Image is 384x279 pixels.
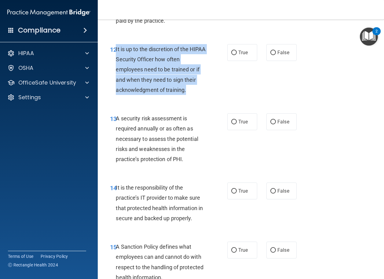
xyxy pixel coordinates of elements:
[270,248,276,253] input: False
[270,120,276,124] input: False
[231,51,237,55] input: True
[231,248,237,253] input: True
[116,184,203,221] span: It is the responsibility of the practice’s IT provider to make sure that protected health informa...
[277,50,289,55] span: False
[375,31,378,39] div: 2
[231,120,237,124] input: True
[18,64,34,72] p: OSHA
[7,79,89,86] a: OfficeSafe University
[270,51,276,55] input: False
[238,119,248,125] span: True
[110,243,117,251] span: 15
[7,6,90,19] img: PMB logo
[110,184,117,192] span: 14
[277,247,289,253] span: False
[7,64,89,72] a: OSHA
[7,50,89,57] a: HIPAA
[18,94,41,101] p: Settings
[110,115,117,123] span: 13
[238,50,248,55] span: True
[41,253,68,259] a: Privacy Policy
[7,94,89,101] a: Settings
[116,115,198,162] span: A security risk assessment is required annually or as often as necessary to assess the potential ...
[277,188,289,194] span: False
[116,46,206,93] span: It is up to the discretion of the HIPAA Security Officer how often employees need to be trained o...
[110,46,117,53] span: 12
[238,188,248,194] span: True
[8,262,58,268] span: Ⓒ Rectangle Health 2024
[238,247,248,253] span: True
[8,253,33,259] a: Terms of Use
[360,28,378,46] button: Open Resource Center, 2 new notifications
[18,26,60,35] h4: Compliance
[231,189,237,194] input: True
[18,50,34,57] p: HIPAA
[277,119,289,125] span: False
[270,189,276,194] input: False
[18,79,76,86] p: OfficeSafe University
